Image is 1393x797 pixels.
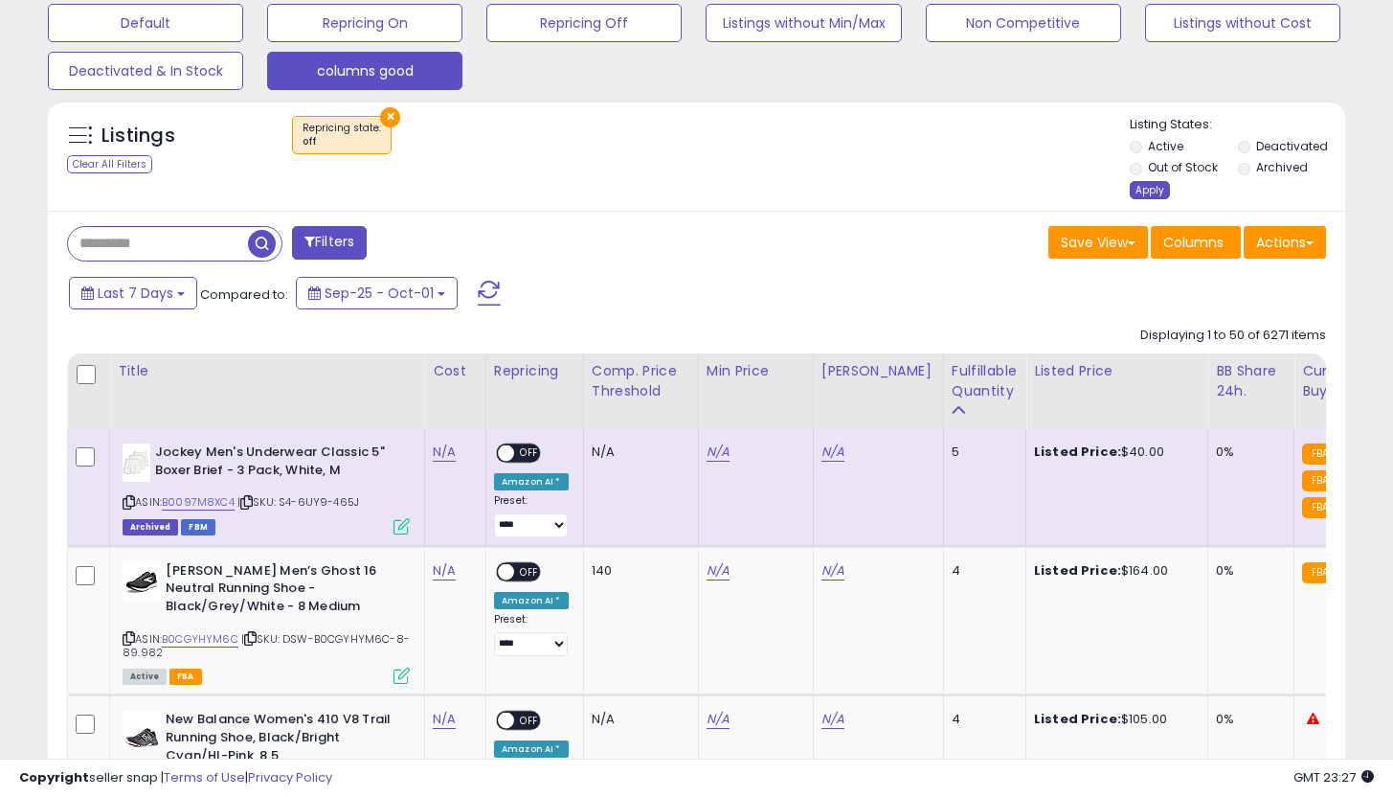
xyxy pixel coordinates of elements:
[1302,444,1337,465] small: FBA
[433,561,456,581] a: N/A
[48,52,243,90] button: Deactivated & In Stock
[101,123,175,149] h5: Listings
[325,284,434,303] span: Sep-25 - Oct-01
[433,443,456,462] a: N/A
[69,277,197,309] button: Last 7 Days
[1151,226,1241,259] button: Columns
[237,494,359,510] span: | SKU: S4-6UY9-465J
[267,4,462,42] button: Repricing On
[592,361,690,401] div: Comp. Price Threshold
[1148,138,1183,154] label: Active
[592,562,684,580] div: 140
[707,710,730,729] a: N/A
[821,710,844,729] a: N/A
[952,562,1011,580] div: 4
[1163,233,1224,252] span: Columns
[494,592,569,609] div: Amazon AI *
[494,473,569,490] div: Amazon AI *
[514,713,545,729] span: OFF
[166,562,398,621] b: [PERSON_NAME] Men’s Ghost 16 Neutral Running Shoe - Black/Grey/White - 8 Medium
[1140,327,1326,345] div: Displaying 1 to 50 of 6271 items
[380,107,400,127] button: ×
[267,52,462,90] button: columns good
[123,519,178,535] span: Listings that have been deleted from Seller Central
[67,155,152,173] div: Clear All Filters
[486,4,682,42] button: Repricing Off
[169,669,202,685] span: FBA
[1244,226,1326,259] button: Actions
[1034,443,1121,461] b: Listed Price:
[1145,4,1340,42] button: Listings without Cost
[296,277,458,309] button: Sep-25 - Oct-01
[1256,159,1308,175] label: Archived
[926,4,1121,42] button: Non Competitive
[1148,159,1218,175] label: Out of Stock
[1256,138,1328,154] label: Deactivated
[707,361,805,381] div: Min Price
[707,443,730,462] a: N/A
[123,562,410,683] div: ASIN:
[1216,711,1279,728] div: 0%
[433,361,478,381] div: Cost
[19,769,332,787] div: seller snap | |
[1034,710,1121,728] b: Listed Price:
[123,562,161,601] img: 41Kd4vKrSVL._SL40_.jpg
[1216,444,1279,461] div: 0%
[123,669,167,685] span: All listings currently available for purchase on Amazon
[821,561,844,581] a: N/A
[1130,116,1345,134] p: Listing States:
[1034,361,1200,381] div: Listed Price
[1034,561,1121,580] b: Listed Price:
[494,361,575,381] div: Repricing
[1293,768,1374,786] span: 2025-10-9 23:27 GMT
[1034,444,1193,461] div: $40.00
[123,631,410,660] span: | SKU: DSW-B0CGYHYM6C-8-89.982
[166,711,398,769] b: New Balance Women's 410 V8 Trail Running Shoe, Black/Bright Cyan/HI-Pink, 8.5
[494,613,569,656] div: Preset:
[1302,562,1337,583] small: FBA
[48,4,243,42] button: Default
[248,768,332,786] a: Privacy Policy
[164,768,245,786] a: Terms of Use
[123,444,410,533] div: ASIN:
[162,494,235,511] a: B0097M8XC4
[155,444,388,484] b: Jockey Men's Underwear Classic 5" Boxer Brief - 3 Pack, White, M
[494,494,569,537] div: Preset:
[292,226,367,260] button: Filters
[952,361,1018,401] div: Fulfillable Quantity
[123,711,161,749] img: 41EmdC5PBxL._SL40_.jpg
[1048,226,1148,259] button: Save View
[123,444,150,482] img: 31uNucA9WYL._SL40_.jpg
[592,444,684,461] div: N/A
[706,4,901,42] button: Listings without Min/Max
[19,768,89,786] strong: Copyright
[821,443,844,462] a: N/A
[1302,470,1337,491] small: FBA
[118,361,416,381] div: Title
[514,563,545,580] span: OFF
[1216,562,1279,580] div: 0%
[1130,181,1170,199] div: Apply
[1034,711,1193,728] div: $105.00
[952,444,1011,461] div: 5
[821,361,935,381] div: [PERSON_NAME]
[592,711,684,728] div: N/A
[303,135,381,148] div: off
[1216,361,1286,401] div: BB Share 24h.
[98,284,173,303] span: Last 7 Days
[433,710,456,729] a: N/A
[1302,497,1337,518] small: FBA
[181,519,215,535] span: FBM
[514,445,545,462] span: OFF
[200,285,288,304] span: Compared to:
[303,121,381,149] span: Repricing state :
[162,631,238,648] a: B0CGYHYM6C
[952,711,1011,728] div: 4
[707,561,730,581] a: N/A
[1034,562,1193,580] div: $164.00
